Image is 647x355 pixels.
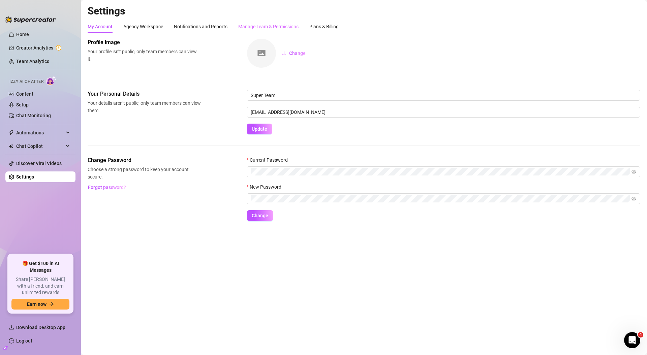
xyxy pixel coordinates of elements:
input: Enter name [247,90,640,101]
input: Current Password [251,168,630,175]
a: Setup [16,102,29,107]
button: Change [276,48,311,59]
span: Change Password [88,156,201,164]
span: upload [282,51,286,56]
span: 🎁 Get $100 in AI Messages [11,260,69,273]
a: Chat Monitoring [16,113,51,118]
span: Forgot password? [88,185,126,190]
img: square-placeholder.png [247,39,276,68]
span: Chat Copilot [16,141,64,152]
span: eye-invisible [631,196,636,201]
h2: Settings [88,5,640,18]
span: Izzy AI Chatter [9,78,43,85]
input: New Password [251,195,630,202]
button: Forgot password? [88,182,126,193]
div: Notifications and Reports [174,23,227,30]
div: Plans & Billing [309,23,339,30]
span: Change [289,51,306,56]
span: Earn now [27,301,47,307]
span: Change [252,213,268,218]
span: arrow-right [49,302,54,306]
span: eye-invisible [631,169,636,174]
a: Discover Viral Videos [16,161,62,166]
span: Your profile isn’t public, only team members can view it. [88,48,201,63]
div: My Account [88,23,113,30]
a: Creator Analytics exclamation-circle [16,42,70,53]
label: New Password [247,183,286,191]
span: Download Desktop App [16,325,65,330]
span: Your Personal Details [88,90,201,98]
iframe: Intercom live chat [624,332,640,348]
img: AI Chatter [46,76,57,86]
span: download [9,325,14,330]
span: Choose a strong password to keep your account secure. [88,166,201,181]
a: Log out [16,338,32,344]
div: Agency Workspace [123,23,163,30]
span: Profile image [88,38,201,46]
span: thunderbolt [9,130,14,135]
img: Chat Copilot [9,144,13,149]
button: Change [247,210,273,221]
span: 4 [638,332,643,337]
input: Enter new email [247,107,640,118]
div: Manage Team & Permissions [238,23,299,30]
a: Content [16,91,33,97]
label: Current Password [247,156,292,164]
a: Home [16,32,29,37]
span: Share [PERSON_NAME] with a friend, and earn unlimited rewards [11,276,69,296]
span: Automations [16,127,64,138]
span: build [3,346,8,350]
img: logo-BBDzfeDw.svg [5,16,56,23]
a: Settings [16,174,34,180]
span: Update [252,126,267,132]
span: Your details aren’t public, only team members can view them. [88,99,201,114]
a: Team Analytics [16,59,49,64]
button: Earn nowarrow-right [11,299,69,310]
button: Update [247,124,272,134]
